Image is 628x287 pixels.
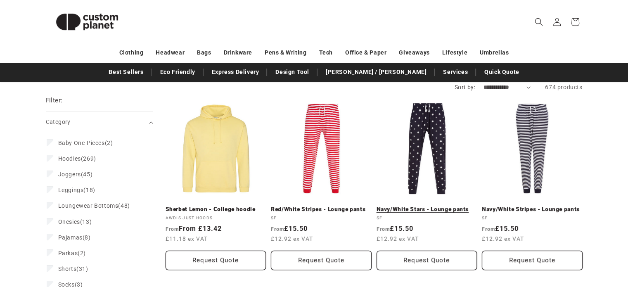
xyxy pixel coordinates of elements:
span: (13) [58,218,92,225]
span: Shorts [58,266,77,272]
span: (2) [58,139,113,147]
a: Bags [197,45,211,60]
span: Onesies [58,218,80,225]
span: Pajamas [58,234,83,241]
button: Request Quote [166,251,266,270]
a: Clothing [119,45,144,60]
button: Request Quote [377,251,477,270]
a: Lifestyle [442,45,467,60]
span: (2) [58,249,86,257]
iframe: Chat Widget [587,247,628,287]
a: Navy/White Stars - Lounge pants [377,206,477,213]
a: Pens & Writing [265,45,306,60]
a: Red/White Stripes - Lounge pants [271,206,372,213]
a: Umbrellas [480,45,509,60]
a: Giveaways [399,45,429,60]
span: (48) [58,202,130,209]
span: (18) [58,186,95,194]
a: Quick Quote [480,65,524,79]
summary: Search [530,13,548,31]
a: Best Sellers [104,65,147,79]
span: Joggers [58,171,81,178]
img: Custom Planet [46,3,128,40]
span: (31) [58,265,88,273]
span: 674 products [545,84,582,90]
a: Sherbet Lemon - College hoodie [166,206,266,213]
a: Eco Friendly [156,65,199,79]
button: Request Quote [482,251,583,270]
span: (269) [58,155,96,162]
span: Parkas [58,250,78,256]
summary: Category (0 selected) [46,111,153,133]
span: Leggings [58,187,84,193]
span: Baby One-Pieces [58,140,105,146]
span: (45) [58,171,93,178]
a: [PERSON_NAME] / [PERSON_NAME] [322,65,431,79]
span: Category [46,119,71,125]
button: Request Quote [271,251,372,270]
h2: Filter: [46,96,63,105]
a: Navy/White Stripes - Lounge pants [482,206,583,213]
label: Sort by: [455,84,475,90]
span: Loungewear Bottoms [58,202,118,209]
a: Express Delivery [208,65,263,79]
a: Services [439,65,472,79]
a: Design Tool [271,65,313,79]
a: Headwear [156,45,185,60]
span: Hoodies [58,155,81,162]
a: Drinkware [224,45,252,60]
a: Tech [319,45,332,60]
span: (8) [58,234,91,241]
a: Office & Paper [345,45,386,60]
